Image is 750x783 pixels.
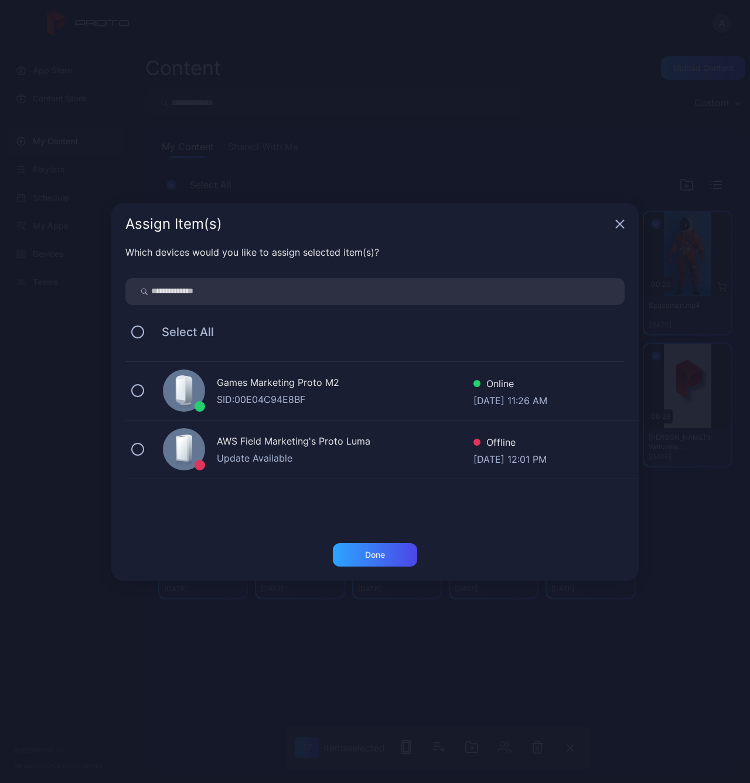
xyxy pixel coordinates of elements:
div: Online [473,377,547,394]
span: Select All [150,325,214,339]
div: [DATE] 12:01 PM [473,452,547,464]
div: Assign Item(s) [125,217,611,231]
div: Update Available [217,451,473,465]
div: Games Marketing Proto M2 [217,375,473,392]
button: Done [333,543,417,567]
div: AWS Field Marketing's Proto Luma [217,434,473,451]
div: Done [365,550,385,560]
div: [DATE] 11:26 AM [473,394,547,405]
div: SID: 00E04C94E8BF [217,392,473,406]
div: Offline [473,435,547,452]
div: Which devices would you like to assign selected item(s)? [125,245,625,259]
